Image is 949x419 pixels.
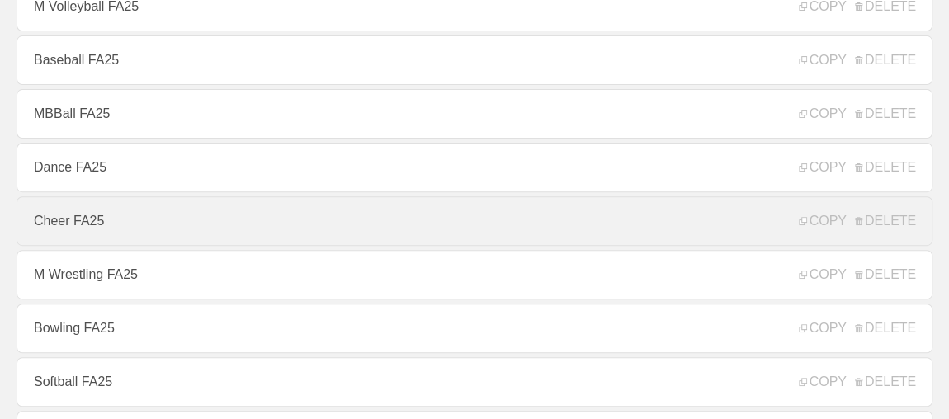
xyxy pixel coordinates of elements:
a: Bowling FA25 [17,304,932,353]
span: COPY [799,53,846,68]
span: DELETE [855,374,916,389]
span: COPY [799,214,846,228]
span: COPY [799,106,846,121]
span: DELETE [855,321,916,336]
span: DELETE [855,53,916,68]
a: Cheer FA25 [17,196,932,246]
a: M Wrestling FA25 [17,250,932,299]
span: DELETE [855,267,916,282]
span: COPY [799,160,846,175]
span: DELETE [855,106,916,121]
iframe: Chat Widget [866,340,949,419]
a: Softball FA25 [17,357,932,407]
a: Baseball FA25 [17,35,932,85]
span: COPY [799,374,846,389]
span: DELETE [855,160,916,175]
a: Dance FA25 [17,143,932,192]
span: COPY [799,321,846,336]
a: MBBall FA25 [17,89,932,139]
span: COPY [799,267,846,282]
span: DELETE [855,214,916,228]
